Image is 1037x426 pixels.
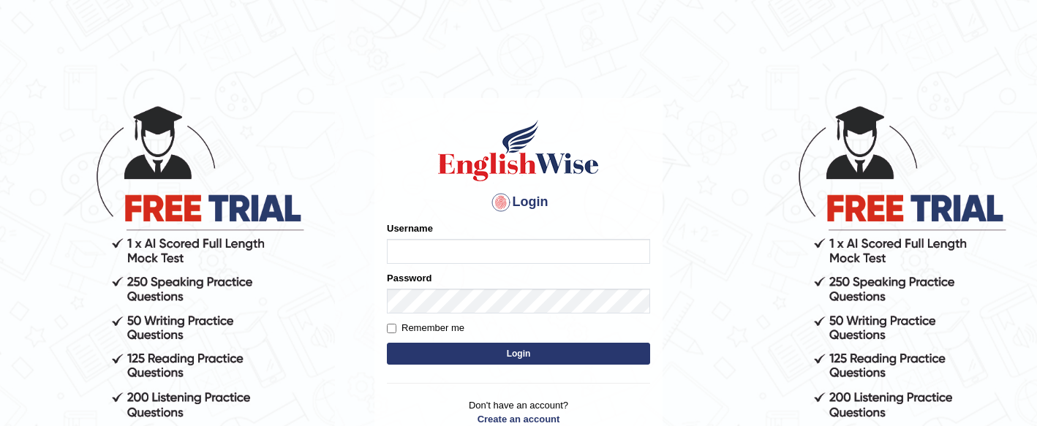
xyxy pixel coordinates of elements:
img: Logo of English Wise sign in for intelligent practice with AI [435,118,602,183]
input: Remember me [387,324,396,333]
label: Remember me [387,321,464,335]
label: Password [387,271,431,285]
label: Username [387,221,433,235]
a: Create an account [387,412,650,426]
h4: Login [387,191,650,214]
button: Login [387,343,650,365]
